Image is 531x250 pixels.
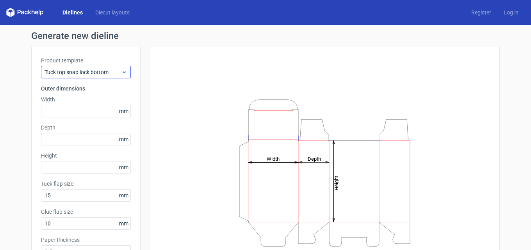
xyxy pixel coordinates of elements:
[497,9,525,16] a: Log in
[41,57,131,64] label: Product template
[117,105,130,117] span: mm
[41,208,131,216] label: Glue flap size
[308,156,321,161] tspan: Depth
[41,96,131,103] label: Width
[56,9,89,16] a: Dielines
[117,218,130,229] span: mm
[333,176,339,190] tspan: Height
[117,133,130,145] span: mm
[117,190,130,201] span: mm
[41,180,131,188] label: Tuck flap size
[465,9,497,16] a: Register
[45,68,121,76] span: Tuck top snap lock bottom
[267,156,280,161] tspan: Width
[41,85,131,92] h3: Outer dimensions
[41,152,131,160] label: Height
[117,161,130,173] span: mm
[89,9,136,16] a: Diecut layouts
[41,124,131,131] label: Depth
[41,236,131,244] label: Paper thickness
[31,31,500,41] h1: Generate new dieline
